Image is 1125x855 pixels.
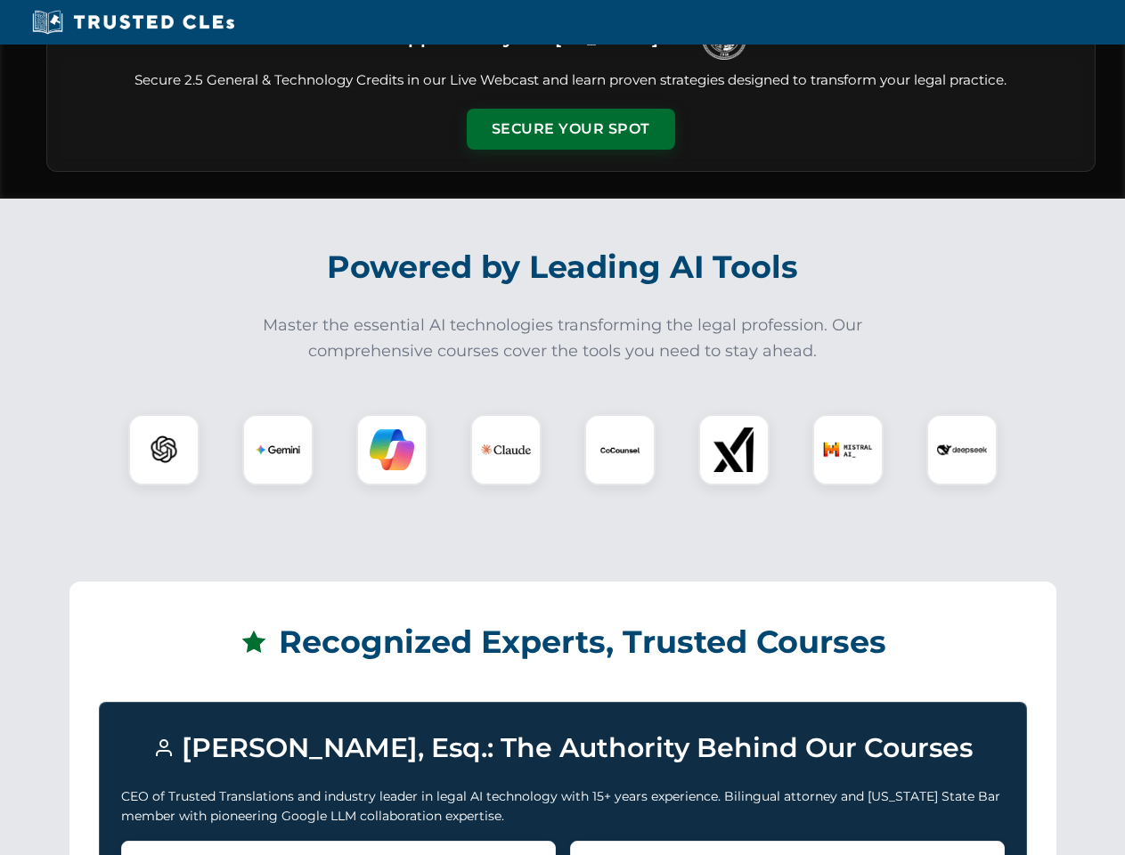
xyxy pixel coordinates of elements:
[926,414,998,485] div: DeepSeek
[138,424,190,476] img: ChatGPT Logo
[467,109,675,150] button: Secure Your Spot
[712,427,756,472] img: xAI Logo
[99,611,1027,673] h2: Recognized Experts, Trusted Courses
[256,427,300,472] img: Gemini Logo
[370,427,414,472] img: Copilot Logo
[27,9,240,36] img: Trusted CLEs
[481,425,531,475] img: Claude Logo
[698,414,770,485] div: xAI
[356,414,428,485] div: Copilot
[242,414,314,485] div: Gemini
[937,425,987,475] img: DeepSeek Logo
[69,70,1073,91] p: Secure 2.5 General & Technology Credits in our Live Webcast and learn proven strategies designed ...
[69,236,1056,298] h2: Powered by Leading AI Tools
[121,786,1005,826] p: CEO of Trusted Translations and industry leader in legal AI technology with 15+ years experience....
[598,427,642,472] img: CoCounsel Logo
[128,414,200,485] div: ChatGPT
[121,724,1005,772] h3: [PERSON_NAME], Esq.: The Authority Behind Our Courses
[251,313,875,364] p: Master the essential AI technologies transforming the legal profession. Our comprehensive courses...
[812,414,884,485] div: Mistral AI
[584,414,656,485] div: CoCounsel
[823,425,873,475] img: Mistral AI Logo
[470,414,542,485] div: Claude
